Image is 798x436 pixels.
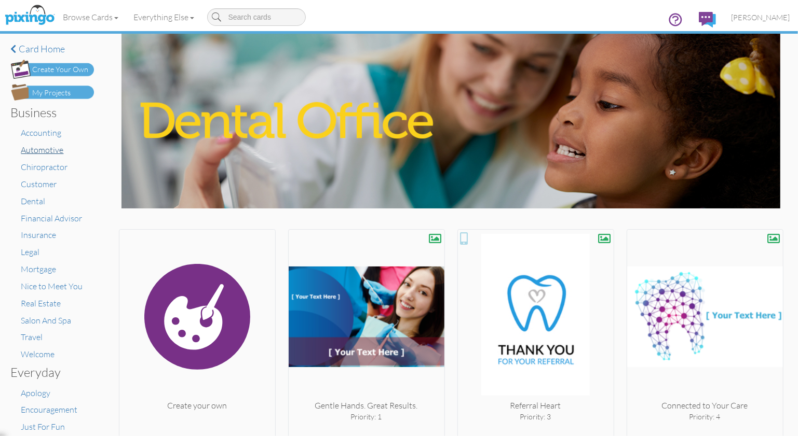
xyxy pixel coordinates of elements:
[21,230,57,240] a: Insurance
[21,247,40,257] a: Legal
[2,3,57,29] img: pixingo logo
[289,400,444,412] div: Gentle Hands. Great Results.
[121,34,780,208] img: dental.jpg
[119,400,275,412] div: Create your own
[11,84,94,101] img: my-projects-button.png
[21,145,64,155] a: Automotive
[21,349,55,359] a: Welcome
[33,64,89,75] div: Create Your Own
[627,412,783,422] div: Priority: 4
[21,179,57,189] a: Customer
[33,88,71,99] div: My Projects
[56,4,126,30] a: Browse Cards
[21,404,78,415] a: Encouragement
[21,298,61,308] a: Real Estate
[21,388,51,398] a: Apology
[21,264,57,274] a: Mortgage
[11,106,86,119] h3: Business
[627,400,783,412] div: Connected to Your Care
[11,44,94,54] a: Card home
[458,234,614,400] img: 20220209-210942-29536c1d93ad-250.jpg
[21,315,72,326] a: Salon And Spa
[699,12,716,27] img: comments.svg
[627,234,783,400] img: 20250822-171350-7db2817c8ff9-250.png
[126,4,202,30] a: Everything Else
[207,8,306,26] input: Search cards
[21,128,62,138] a: Accounting
[458,400,614,412] div: Referral Heart
[11,60,94,79] img: create-own-button.png
[289,234,444,400] img: 20250825-213010-95cbbe2e4854-250.png
[21,196,46,206] a: Dental
[289,412,444,422] div: Priority: 1
[21,281,83,291] a: Nice to Meet You
[21,162,68,172] a: Chiropractor
[724,4,798,31] a: [PERSON_NAME]
[21,332,43,342] a: Travel
[11,365,86,379] h3: Everyday
[21,213,83,223] a: Financial Advisor
[458,412,614,422] div: Priority: 3
[732,13,790,22] span: [PERSON_NAME]
[119,234,275,400] img: create.svg
[21,421,65,432] a: Just For Fun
